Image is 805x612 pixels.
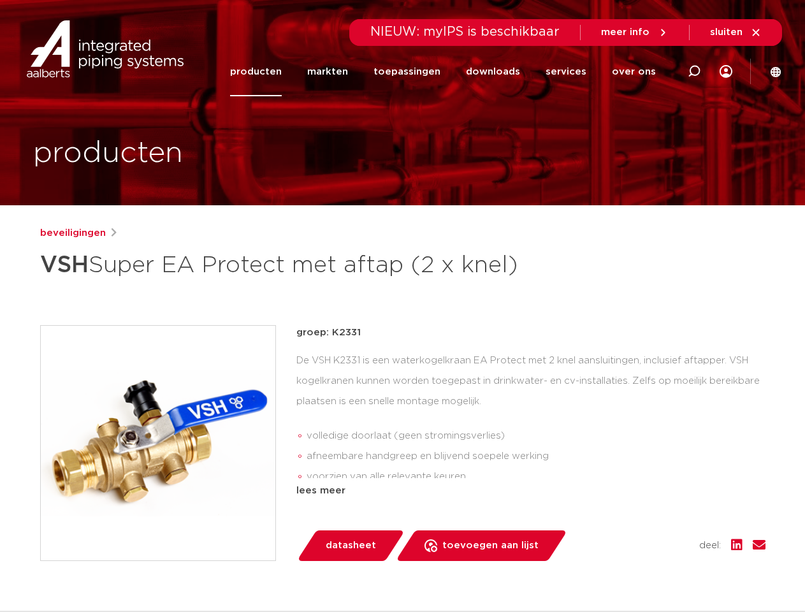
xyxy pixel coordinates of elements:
[373,47,440,96] a: toepassingen
[466,47,520,96] a: downloads
[307,467,765,487] li: voorzien van alle relevante keuren
[40,226,106,241] a: beveiligingen
[230,47,656,96] nav: Menu
[326,535,376,556] span: datasheet
[442,535,539,556] span: toevoegen aan lijst
[296,325,765,340] p: groep: K2331
[601,27,649,37] span: meer info
[710,27,743,37] span: sluiten
[307,426,765,446] li: volledige doorlaat (geen stromingsverlies)
[41,326,275,560] img: Product Image for VSH Super EA Protect met aftap (2 x knel)
[33,133,183,174] h1: producten
[612,47,656,96] a: over ons
[307,446,765,467] li: afneembare handgreep en blijvend soepele werking
[230,47,282,96] a: producten
[546,47,586,96] a: services
[370,25,560,38] span: NIEUW: myIPS is beschikbaar
[296,351,765,478] div: De VSH K2331 is een waterkogelkraan EA Protect met 2 knel aansluitingen, inclusief aftapper. VSH ...
[307,47,348,96] a: markten
[710,27,762,38] a: sluiten
[296,530,405,561] a: datasheet
[699,538,721,553] span: deel:
[296,483,765,499] div: lees meer
[601,27,669,38] a: meer info
[40,246,519,284] h1: Super EA Protect met aftap (2 x knel)
[40,254,89,277] strong: VSH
